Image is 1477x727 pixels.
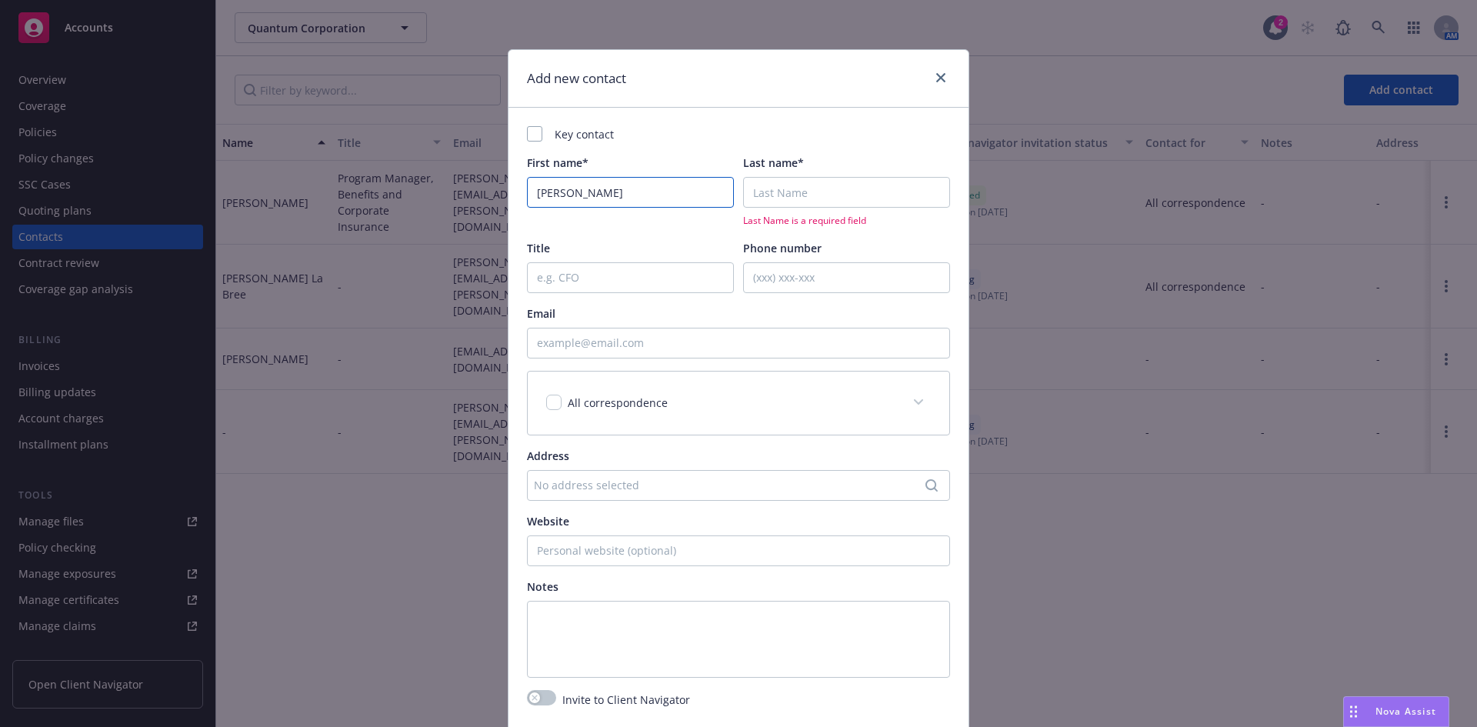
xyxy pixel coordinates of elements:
span: Invite to Client Navigator [562,692,690,708]
span: Email [527,306,555,321]
div: Key contact [527,126,950,142]
input: Personal website (optional) [527,535,950,566]
input: e.g. CFO [527,262,734,293]
h1: Add new contact [527,68,626,88]
span: Notes [527,579,558,594]
span: Last name* [743,155,804,170]
span: Last Name is a required field [743,214,950,227]
div: All correspondence [528,372,949,435]
button: No address selected [527,470,950,501]
div: No address selected [534,477,928,493]
span: Website [527,514,569,529]
span: Address [527,449,569,463]
span: Title [527,241,550,255]
button: Nova Assist [1343,696,1449,727]
input: (xxx) xxx-xxx [743,262,950,293]
input: First Name [527,177,734,208]
span: First name* [527,155,588,170]
span: All correspondence [568,395,668,410]
a: close [932,68,950,87]
svg: Search [925,479,938,492]
input: Last Name [743,177,950,208]
div: Drag to move [1344,697,1363,726]
span: Nova Assist [1375,705,1436,718]
input: example@email.com [527,328,950,358]
span: Phone number [743,241,822,255]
